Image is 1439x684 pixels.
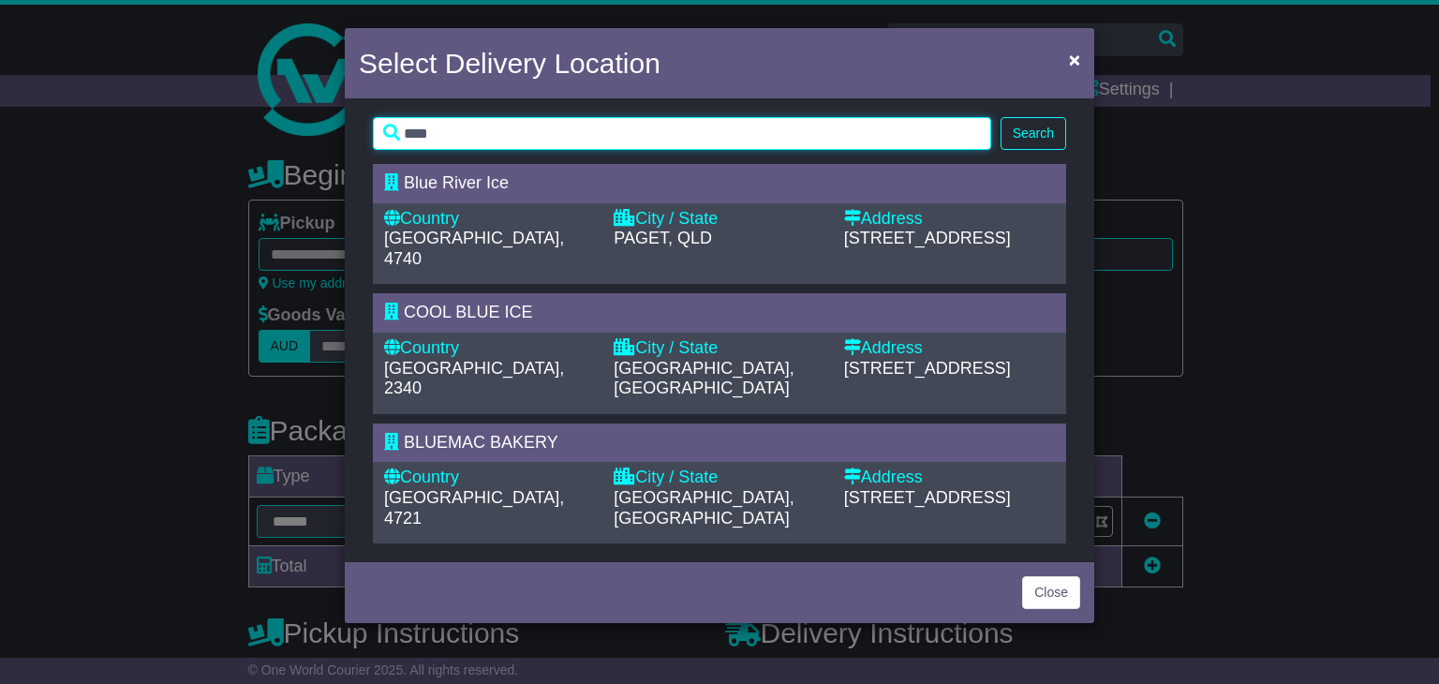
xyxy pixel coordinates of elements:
span: × [1069,49,1080,70]
span: Blue River Ice [404,173,509,192]
div: Country [384,468,595,488]
div: Address [844,338,1055,359]
span: BLUEMAC BAKERY [404,433,558,452]
span: [GEOGRAPHIC_DATA], [GEOGRAPHIC_DATA] [614,359,794,398]
div: Country [384,338,595,359]
span: COOL BLUE ICE [404,303,532,321]
span: PAGET, QLD [614,229,712,247]
span: [GEOGRAPHIC_DATA], 2340 [384,359,564,398]
div: City / State [614,338,824,359]
span: [STREET_ADDRESS] [844,229,1011,247]
span: [STREET_ADDRESS] [844,359,1011,378]
span: [STREET_ADDRESS] [844,488,1011,507]
h4: Select Delivery Location [359,42,660,84]
div: City / State [614,209,824,230]
div: Address [844,209,1055,230]
div: Country [384,209,595,230]
div: City / State [614,468,824,488]
div: Address [844,468,1055,488]
button: Close [1060,40,1090,79]
button: Close [1022,576,1080,609]
button: Search [1001,117,1066,150]
span: [GEOGRAPHIC_DATA], 4721 [384,488,564,528]
span: [GEOGRAPHIC_DATA], [GEOGRAPHIC_DATA] [614,488,794,528]
span: [GEOGRAPHIC_DATA], 4740 [384,229,564,268]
